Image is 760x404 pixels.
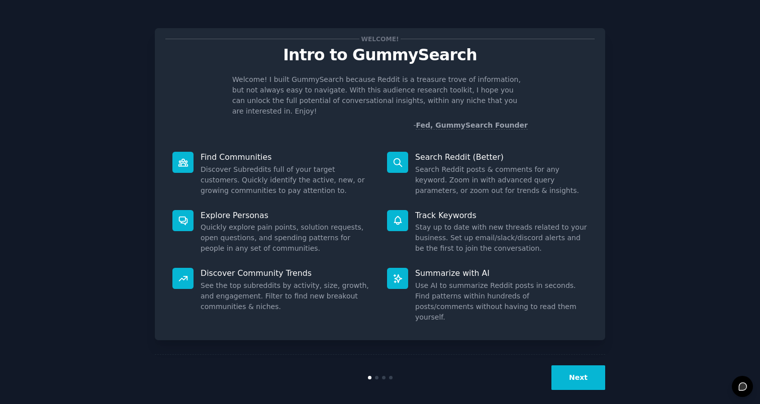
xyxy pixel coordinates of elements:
dd: Stay up to date with new threads related to your business. Set up email/slack/discord alerts and ... [415,222,588,254]
dd: See the top subreddits by activity, size, growth, and engagement. Filter to find new breakout com... [201,280,373,312]
p: Explore Personas [201,210,373,221]
dd: Search Reddit posts & comments for any keyword. Zoom in with advanced query parameters, or zoom o... [415,164,588,196]
span: Welcome! [359,34,401,44]
dd: Use AI to summarize Reddit posts in seconds. Find patterns within hundreds of posts/comments with... [415,280,588,323]
p: Summarize with AI [415,268,588,278]
p: Track Keywords [415,210,588,221]
p: Find Communities [201,152,373,162]
a: Fed, GummySearch Founder [416,121,528,130]
dd: Discover Subreddits full of your target customers. Quickly identify the active, new, or growing c... [201,164,373,196]
p: Discover Community Trends [201,268,373,278]
dd: Quickly explore pain points, solution requests, open questions, and spending patterns for people ... [201,222,373,254]
div: - [413,120,528,131]
p: Welcome! I built GummySearch because Reddit is a treasure trove of information, but not always ea... [232,74,528,117]
p: Search Reddit (Better) [415,152,588,162]
button: Next [551,365,605,390]
p: Intro to GummySearch [165,46,595,64]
